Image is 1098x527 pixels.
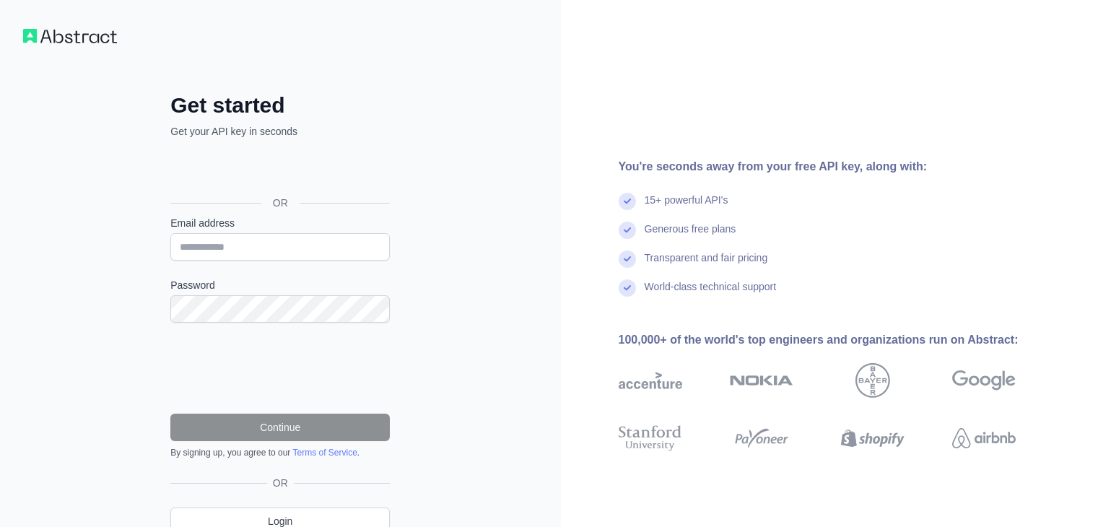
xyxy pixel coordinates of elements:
a: Terms of Service [292,448,357,458]
img: check mark [619,222,636,239]
div: You're seconds away from your free API key, along with: [619,158,1062,175]
span: OR [267,476,294,490]
iframe: Sign in with Google Button [163,154,394,186]
iframe: reCAPTCHA [170,340,390,396]
img: check mark [619,279,636,297]
img: shopify [841,422,905,454]
div: Transparent and fair pricing [645,251,768,279]
label: Password [170,278,390,292]
img: nokia [730,363,793,398]
img: check mark [619,193,636,210]
img: check mark [619,251,636,268]
img: bayer [855,363,890,398]
img: airbnb [952,422,1016,454]
h2: Get started [170,92,390,118]
img: google [952,363,1016,398]
div: 15+ powerful API's [645,193,728,222]
div: By signing up, you agree to our . [170,447,390,458]
img: accenture [619,363,682,398]
img: stanford university [619,422,682,454]
span: OR [261,196,300,210]
p: Get your API key in seconds [170,124,390,139]
label: Email address [170,216,390,230]
img: Workflow [23,29,117,43]
div: 100,000+ of the world's top engineers and organizations run on Abstract: [619,331,1062,349]
div: Generous free plans [645,222,736,251]
img: payoneer [730,422,793,454]
div: World-class technical support [645,279,777,308]
button: Continue [170,414,390,441]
